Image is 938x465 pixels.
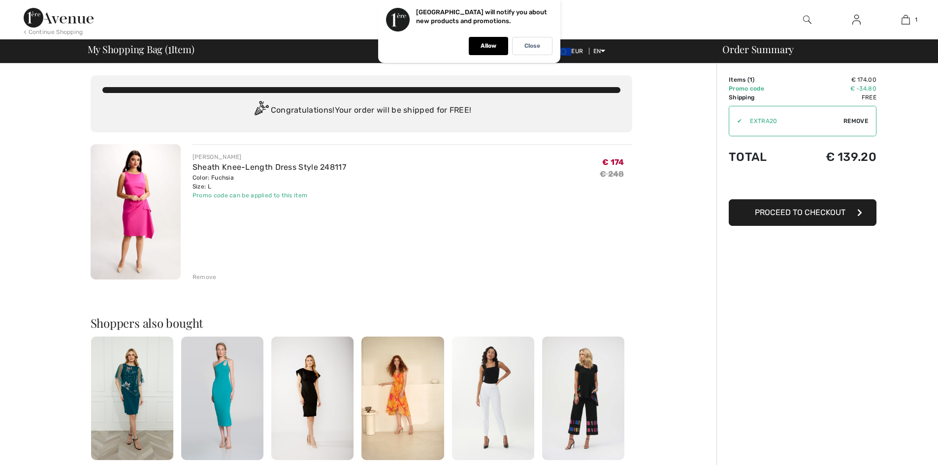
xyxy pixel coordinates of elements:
[555,48,587,55] span: EUR
[902,14,910,26] img: My Bag
[102,101,620,121] div: Congratulations! Your order will be shipped for FREE!
[843,117,868,125] span: Remove
[91,337,173,460] img: Floral Knee-Length Sheath Dress Style 259141
[852,14,861,26] img: My Info
[602,157,624,167] span: € 174
[792,75,877,84] td: € 174.00
[881,14,930,26] a: 1
[729,199,876,226] button: Proceed to Checkout
[915,15,917,24] span: 1
[729,174,876,196] iframe: PayPal
[24,8,94,28] img: 1ère Avenue
[542,337,624,460] img: Cropped Striped Wide-Leg Trousers Style 252051
[844,14,869,26] a: Sign In
[361,337,444,460] img: Tropical Print Wrap Dress Style 242015
[729,93,792,102] td: Shipping
[416,8,547,25] p: [GEOGRAPHIC_DATA] will notify you about new products and promotions.
[88,44,194,54] span: My Shopping Bag ( Item)
[168,42,171,55] span: 1
[792,140,877,174] td: € 139.20
[792,93,877,102] td: Free
[792,84,877,93] td: € -34.80
[193,273,217,281] div: Remove
[600,169,624,179] s: € 248
[24,28,83,36] div: < Continue Shopping
[555,48,571,56] img: Euro
[729,117,742,125] div: ✔
[755,208,845,217] span: Proceed to Checkout
[271,337,354,460] img: Formal Sheath Boat-Neck Dress Style 241233
[193,173,346,191] div: Color: Fuchsia Size: L
[742,106,843,136] input: Promo code
[251,101,271,121] img: Congratulation2.svg
[193,162,346,172] a: Sheath Knee-Length Dress Style 248117
[524,42,540,50] p: Close
[803,14,811,26] img: search the website
[91,317,632,329] h2: Shoppers also bought
[452,337,534,460] img: Slim Mid-Rise Trousers Style 143105
[193,153,346,161] div: [PERSON_NAME]
[181,337,263,460] img: One-Shoulder Bodycon Dress Style 242708
[749,76,752,83] span: 1
[711,44,932,54] div: Order Summary
[481,42,496,50] p: Allow
[729,84,792,93] td: Promo code
[729,75,792,84] td: Items ( )
[729,140,792,174] td: Total
[193,191,346,200] div: Promo code can be applied to this item
[91,144,181,279] img: Sheath Knee-Length Dress Style 248117
[593,48,606,55] span: EN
